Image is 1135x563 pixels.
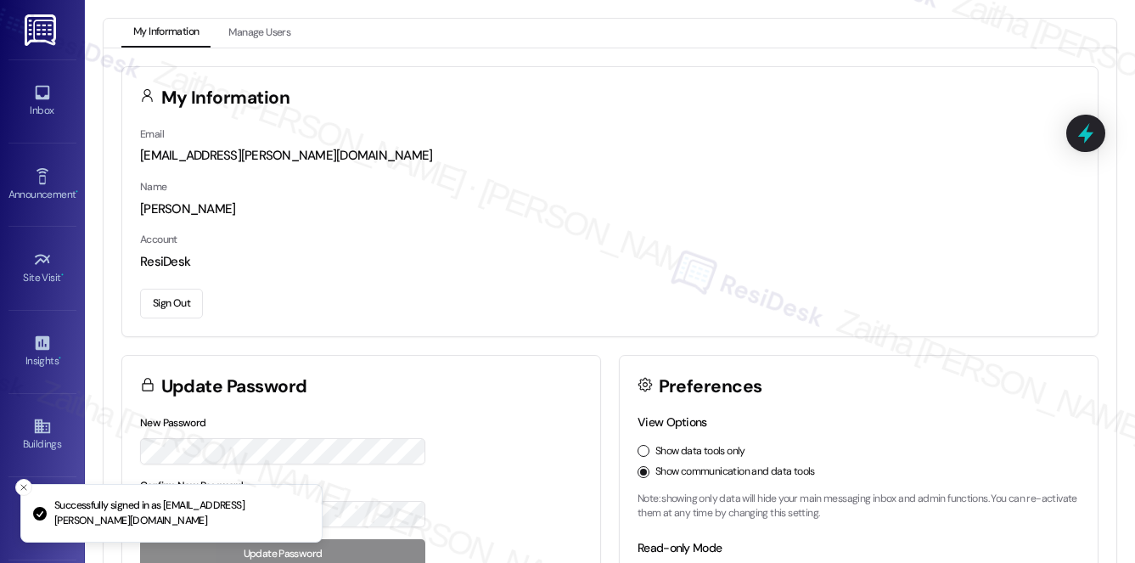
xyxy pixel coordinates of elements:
span: • [59,352,61,364]
a: Insights • [8,329,76,374]
label: Show communication and data tools [655,464,815,480]
label: Account [140,233,177,246]
span: • [61,269,64,281]
label: View Options [638,414,707,430]
label: Email [140,127,164,141]
a: Leads [8,496,76,542]
button: Sign Out [140,289,203,318]
h3: Update Password [161,378,307,396]
span: • [76,186,78,198]
label: Show data tools only [655,444,745,459]
div: [PERSON_NAME] [140,200,1080,218]
a: Inbox [8,78,76,124]
label: New Password [140,416,206,430]
label: Read-only Mode [638,540,722,555]
img: ResiDesk Logo [25,14,59,46]
h3: Preferences [659,378,762,396]
p: Note: showing only data will hide your main messaging inbox and admin functions. You can re-activ... [638,492,1080,521]
label: Name [140,180,167,194]
div: [EMAIL_ADDRESS][PERSON_NAME][DOMAIN_NAME] [140,147,1080,165]
a: Buildings [8,412,76,458]
h3: My Information [161,89,290,107]
a: Site Visit • [8,245,76,291]
button: Manage Users [216,19,302,48]
button: My Information [121,19,211,48]
button: Close toast [15,479,32,496]
p: Successfully signed in as [EMAIL_ADDRESS][PERSON_NAME][DOMAIN_NAME] [54,498,308,528]
div: ResiDesk [140,253,1080,271]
